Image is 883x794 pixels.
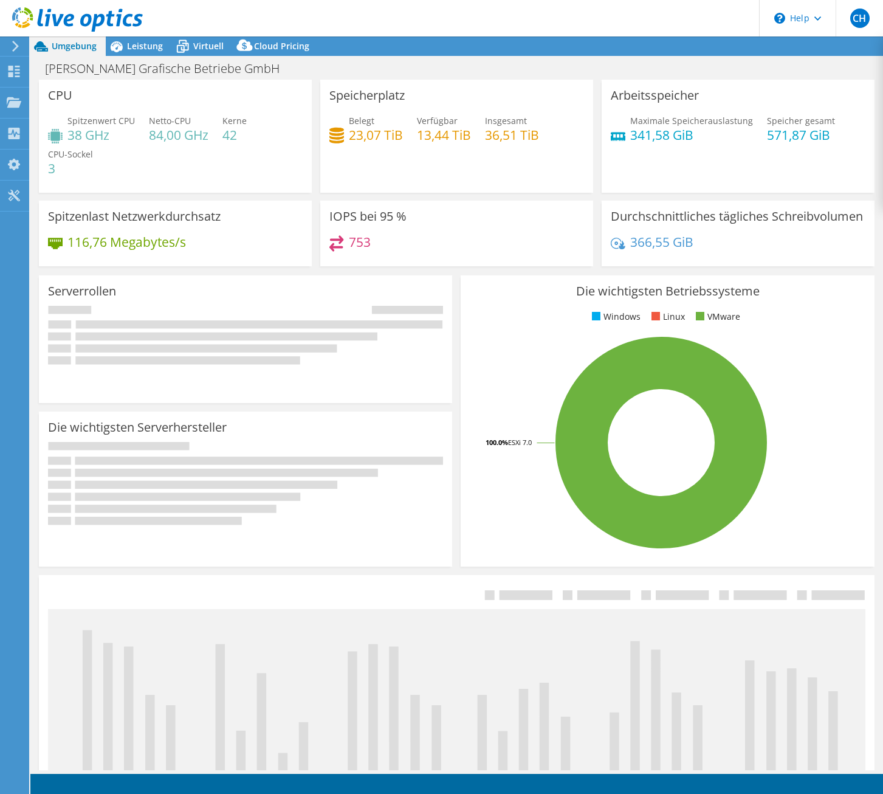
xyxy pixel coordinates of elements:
[693,310,740,323] li: VMware
[48,421,227,434] h3: Die wichtigsten Serverhersteller
[508,438,532,447] tspan: ESXi 7.0
[774,13,785,24] svg: \n
[222,115,247,126] span: Kerne
[52,40,97,52] span: Umgebung
[611,210,863,223] h3: Durchschnittliches tägliches Schreibvolumen
[470,285,865,298] h3: Die wichtigsten Betriebssysteme
[149,115,191,126] span: Netto-CPU
[485,128,539,142] h4: 36,51 TiB
[417,128,471,142] h4: 13,44 TiB
[349,128,403,142] h4: 23,07 TiB
[67,128,135,142] h4: 38 GHz
[193,40,224,52] span: Virtuell
[417,115,458,126] span: Verfügbar
[254,40,309,52] span: Cloud Pricing
[485,115,527,126] span: Insgesamt
[648,310,685,323] li: Linux
[349,115,374,126] span: Belegt
[222,128,247,142] h4: 42
[630,115,753,126] span: Maximale Speicherauslastung
[349,235,371,249] h4: 753
[630,235,693,249] h4: 366,55 GiB
[40,62,298,75] h1: [PERSON_NAME] Grafische Betriebe GmbH
[67,235,186,249] h4: 116,76 Megabytes/s
[48,285,116,298] h3: Serverrollen
[767,128,835,142] h4: 571,87 GiB
[329,210,407,223] h3: IOPS bei 95 %
[48,89,72,102] h3: CPU
[48,148,93,160] span: CPU-Sockel
[630,128,753,142] h4: 341,58 GiB
[149,128,208,142] h4: 84,00 GHz
[329,89,405,102] h3: Speicherplatz
[611,89,699,102] h3: Arbeitsspeicher
[767,115,835,126] span: Speicher gesamt
[850,9,870,28] span: CH
[48,162,93,175] h4: 3
[67,115,135,126] span: Spitzenwert CPU
[127,40,163,52] span: Leistung
[48,210,221,223] h3: Spitzenlast Netzwerkdurchsatz
[589,310,641,323] li: Windows
[486,438,508,447] tspan: 100.0%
